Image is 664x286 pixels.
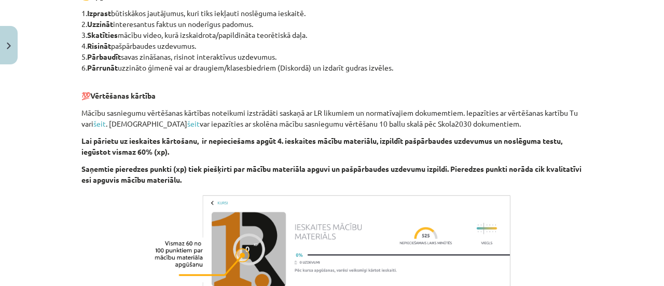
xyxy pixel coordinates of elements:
b: Saņemtie pieredzes punkti (xp) tiek piešķirti par mācību materiāla apguvi un pašpārbaudes uzdevum... [81,164,582,184]
p: 1. būtiskākos jautājumus, kuri tiks iekļauti noslēguma ieskaitē. 2. interesantus faktus un noderī... [81,8,583,73]
b: Uzzināt [87,19,113,29]
p: 💯 [81,79,583,101]
a: šeit [93,119,106,128]
p: Mācību sasniegumu vērtēšanas kārtības noteikumi izstrādāti saskaņā ar LR likumiem un normatīvajie... [81,107,583,129]
b: Vērtēšanas kārtība [90,91,156,100]
img: icon-close-lesson-0947bae3869378f0d4975bcd49f059093ad1ed9edebbc8119c70593378902aed.svg [7,43,11,49]
b: Pārbaudīt [87,52,121,61]
b: Risināt [87,41,111,50]
b: Skatīties [87,30,118,39]
b: Izprast [87,8,111,18]
a: šeit [187,119,200,128]
b: Pārrunāt [87,63,118,72]
b: Lai pārietu uz ieskaites kārtošanu, ir nepieciešams apgūt 4. ieskaites mācību materiālu, izpildīt... [81,136,562,156]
